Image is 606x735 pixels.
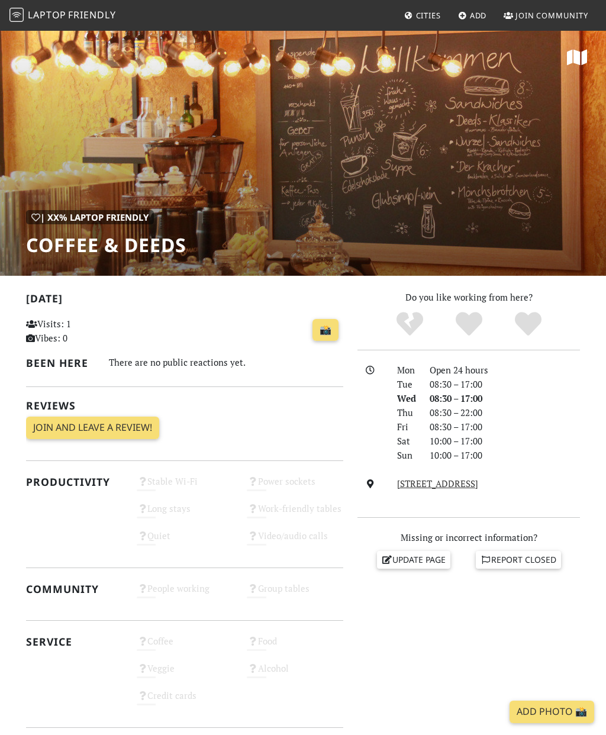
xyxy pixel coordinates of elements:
[390,377,423,391] div: Tue
[240,633,350,660] div: Food
[26,636,123,648] h2: Service
[515,10,588,21] span: Join Community
[499,5,593,26] a: Join Community
[423,377,587,391] div: 08:30 – 17:00
[26,292,343,310] h2: [DATE]
[9,8,24,22] img: LaptopFriendly
[380,311,439,337] div: No
[240,501,350,528] div: Work-friendly tables
[312,319,339,341] a: 📸
[28,8,66,21] span: Laptop
[390,420,423,434] div: Fri
[109,354,343,370] div: There are no public reactions yet.
[26,317,123,345] p: Visits: 1 Vibes: 0
[423,434,587,448] div: 10:00 – 17:00
[377,551,450,569] a: Update page
[130,660,240,688] div: Veggie
[26,399,343,412] h2: Reviews
[26,210,154,224] div: | XX% Laptop Friendly
[423,448,587,462] div: 10:00 – 17:00
[453,5,492,26] a: Add
[476,551,561,569] a: Report closed
[423,420,587,434] div: 08:30 – 17:00
[423,405,587,420] div: 08:30 – 22:00
[240,660,350,688] div: Alcohol
[439,311,498,337] div: Yes
[390,363,423,377] div: Mon
[26,357,95,369] h2: Been here
[397,478,478,489] a: [STREET_ADDRESS]
[423,363,587,377] div: Open 24 hours
[240,581,350,608] div: Group tables
[9,5,116,26] a: LaptopFriendly LaptopFriendly
[240,473,350,501] div: Power sockets
[357,290,580,304] p: Do you like working from here?
[416,10,441,21] span: Cities
[390,434,423,448] div: Sat
[390,448,423,462] div: Sun
[357,530,580,544] p: Missing or incorrect information?
[130,473,240,501] div: Stable Wi-Fi
[498,311,557,337] div: Definitely!
[26,417,159,439] a: Join and leave a review!
[130,581,240,608] div: People working
[240,528,350,555] div: Video/audio calls
[130,688,240,715] div: Credit cards
[26,234,186,256] h1: Coffee & Deeds
[130,528,240,555] div: Quiet
[390,391,423,405] div: Wed
[390,405,423,420] div: Thu
[130,501,240,528] div: Long stays
[26,583,123,595] h2: Community
[26,476,123,488] h2: Productivity
[68,8,115,21] span: Friendly
[510,701,594,723] a: Add Photo 📸
[423,391,587,405] div: 08:30 – 17:00
[470,10,487,21] span: Add
[399,5,446,26] a: Cities
[130,633,240,660] div: Coffee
